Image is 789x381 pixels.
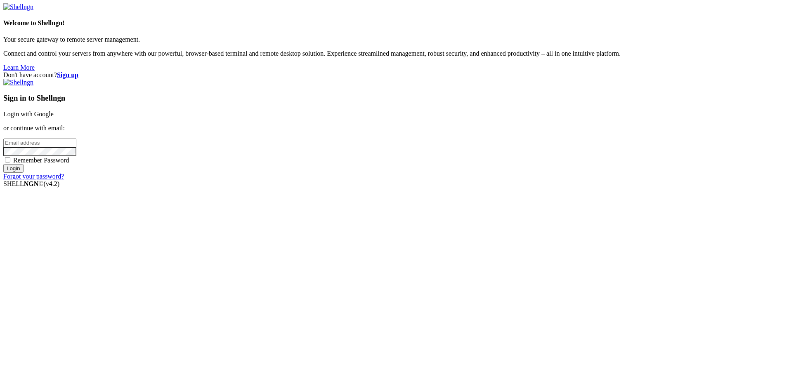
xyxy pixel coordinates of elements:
a: Sign up [57,71,78,78]
p: Connect and control your servers from anywhere with our powerful, browser-based terminal and remo... [3,50,786,57]
a: Forgot your password? [3,173,64,180]
div: Don't have account? [3,71,786,79]
img: Shellngn [3,79,33,86]
span: 4.2.0 [44,180,60,187]
p: or continue with email: [3,125,786,132]
h3: Sign in to Shellngn [3,94,786,103]
input: Remember Password [5,157,10,162]
a: Learn More [3,64,35,71]
a: Login with Google [3,111,54,118]
input: Login [3,164,24,173]
img: Shellngn [3,3,33,11]
h4: Welcome to Shellngn! [3,19,786,27]
p: Your secure gateway to remote server management. [3,36,786,43]
span: SHELL © [3,180,59,187]
span: Remember Password [13,157,69,164]
input: Email address [3,139,76,147]
b: NGN [24,180,39,187]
